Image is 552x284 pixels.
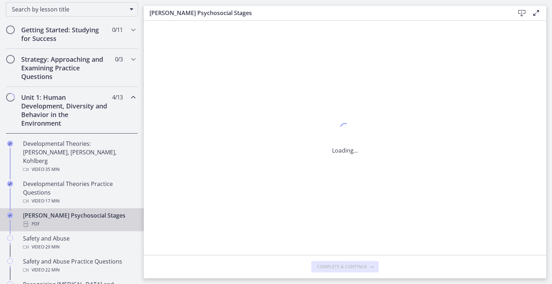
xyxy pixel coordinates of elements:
span: · 29 min [44,243,60,251]
div: Video [23,197,135,205]
span: Complete & continue [317,264,367,270]
div: Video [23,243,135,251]
div: Video [23,165,135,174]
div: 1 [332,121,358,138]
i: Completed [7,181,13,187]
i: Completed [7,141,13,146]
span: Search by lesson title [12,5,126,13]
span: 0 / 11 [112,25,123,34]
h2: Unit 1: Human Development, Diversity and Behavior in the Environment [21,93,109,127]
div: Safety and Abuse [23,234,135,251]
h2: Strategy: Approaching and Examining Practice Questions [21,55,109,81]
span: 0 / 3 [115,55,123,64]
span: 4 / 13 [112,93,123,102]
span: · 17 min [44,197,60,205]
i: Completed [7,213,13,218]
div: PDF [23,220,135,228]
div: Developmental Theories: [PERSON_NAME], [PERSON_NAME], Kohlberg [23,139,135,174]
span: · 35 min [44,165,60,174]
span: · 22 min [44,266,60,274]
button: Complete & continue [311,261,379,273]
h2: Getting Started: Studying for Success [21,25,109,43]
div: Developmental Theories Practice Questions [23,180,135,205]
h3: [PERSON_NAME] Psychosocial Stages [149,9,503,17]
div: Search by lesson title [6,2,138,17]
div: [PERSON_NAME] Psychosocial Stages [23,211,135,228]
div: Safety and Abuse Practice Questions [23,257,135,274]
div: Video [23,266,135,274]
p: Loading... [332,146,358,155]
